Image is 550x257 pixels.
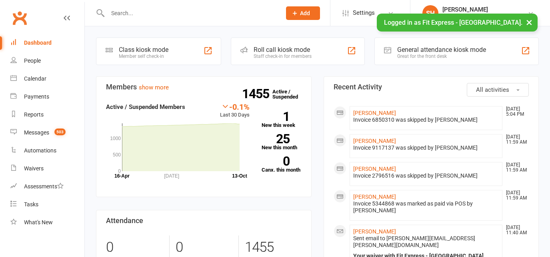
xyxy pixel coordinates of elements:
div: Reports [24,111,44,118]
span: Add [300,10,310,16]
div: Invoice 2796516 was skipped by [PERSON_NAME] [353,172,499,179]
div: Assessments [24,183,64,190]
a: What's New [10,214,84,231]
h3: Attendance [106,217,302,225]
a: People [10,52,84,70]
div: Fit Express - [GEOGRAPHIC_DATA] [442,13,528,20]
h3: Recent Activity [334,83,529,91]
strong: 1455 [242,88,272,100]
a: 1New this week [262,112,302,128]
a: Tasks [10,196,84,214]
div: Roll call kiosk mode [254,46,312,53]
a: Messages 503 [10,124,84,142]
time: [DATE] 11:40 AM [502,225,528,235]
a: [PERSON_NAME] [353,138,396,144]
button: Add [286,6,320,20]
strong: 25 [262,133,290,145]
h3: Members [106,83,302,91]
div: Dashboard [24,40,52,46]
strong: 1 [262,111,290,123]
div: Class kiosk mode [119,46,168,53]
div: Invoice 9117137 was skipped by [PERSON_NAME] [353,144,499,151]
a: Payments [10,88,84,106]
time: [DATE] 5:04 PM [502,107,528,117]
a: [PERSON_NAME] [353,166,396,172]
div: Calendar [24,75,46,82]
div: Invoice 6850310 was skipped by [PERSON_NAME] [353,117,499,123]
time: [DATE] 11:59 AM [502,162,528,173]
time: [DATE] 11:59 AM [502,190,528,201]
a: Clubworx [10,8,30,28]
a: Assessments [10,178,84,196]
div: Payments [24,93,49,100]
span: Logged in as Fit Express - [GEOGRAPHIC_DATA]. [384,19,522,26]
span: All activities [476,86,509,93]
a: [PERSON_NAME] [353,228,396,235]
a: show more [139,84,169,91]
div: Automations [24,147,56,154]
a: 25New this month [262,134,302,150]
div: Last 30 Days [220,102,250,119]
div: People [24,57,41,64]
span: Sent email to [PERSON_NAME][EMAIL_ADDRESS][PERSON_NAME][DOMAIN_NAME] [353,235,475,248]
div: -0.1% [220,102,250,111]
div: Waivers [24,165,44,172]
a: [PERSON_NAME] [353,110,396,116]
strong: Active / Suspended Members [106,103,185,111]
button: All activities [467,83,529,97]
div: General attendance kiosk mode [397,46,486,53]
button: × [522,14,536,31]
a: Reports [10,106,84,124]
div: Staff check-in for members [254,53,312,59]
a: 1455Active / Suspended [272,83,308,105]
div: [PERSON_NAME] [442,6,528,13]
div: Great for the front desk [397,53,486,59]
span: 503 [54,128,66,135]
a: Automations [10,142,84,160]
input: Search... [105,8,276,19]
div: Invoice 5344868 was marked as paid via POS by [PERSON_NAME] [353,200,499,214]
a: Calendar [10,70,84,88]
div: Messages [24,129,49,136]
div: Tasks [24,201,38,208]
a: 0Canx. this month [262,156,302,172]
time: [DATE] 11:59 AM [502,134,528,145]
a: [PERSON_NAME] [353,194,396,200]
strong: 0 [262,155,290,167]
a: Dashboard [10,34,84,52]
span: Settings [353,4,375,22]
div: What's New [24,219,53,225]
a: Waivers [10,160,84,178]
div: SH [422,5,438,21]
div: Member self check-in [119,53,168,59]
